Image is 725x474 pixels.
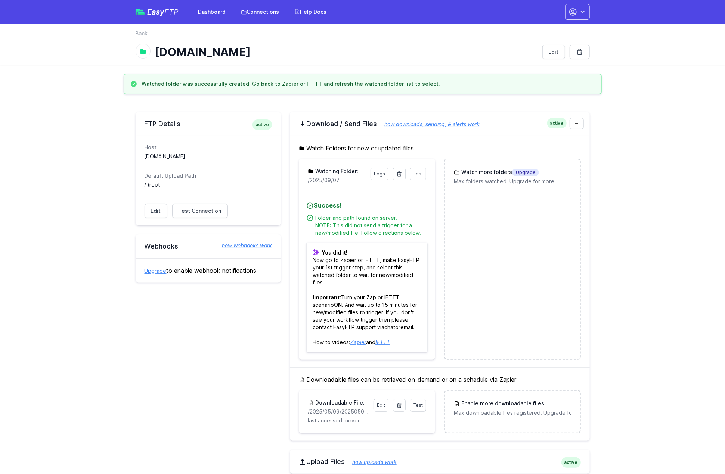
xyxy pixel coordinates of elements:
a: IFTTT [375,339,390,345]
a: Edit [542,45,565,59]
h3: Watch more folders [460,168,539,176]
a: Upgrade [145,268,167,274]
dd: / (root) [145,181,272,188]
p: /2025/09/07 [308,177,366,184]
a: Test Connection [172,204,228,218]
img: easyftp_logo.png [136,9,145,15]
h1: [DOMAIN_NAME] [155,45,536,59]
a: Connections [236,5,284,19]
span: FTP [165,7,179,16]
a: chat [384,324,395,330]
a: Enable more downloadable filesUpgrade Max downloadable files registered. Upgrade for more. [445,391,580,425]
a: how uploads work [345,459,397,465]
nav: Breadcrumb [136,30,590,42]
a: Test [410,168,426,180]
a: Edit [374,399,388,412]
b: You did it! [322,249,347,256]
dt: Host [145,144,272,151]
a: Test [410,399,426,412]
a: Edit [145,204,167,218]
h5: Downloadable files can be retrieved on-demand or on a schedule via Zapier [299,375,581,384]
h3: Downloadable File: [314,399,365,406]
span: Test [413,171,423,177]
h5: Watch Folders for new or updated files [299,144,581,153]
span: Easy [148,8,179,16]
span: Upgrade [512,169,539,176]
a: Help Docs [290,5,331,19]
p: Now go to Zapier or IFTTT, make EasyFTP your 1st trigger step, and select this watched folder to ... [306,243,428,352]
h2: FTP Details [145,119,272,128]
a: Dashboard [194,5,230,19]
a: Logs [371,168,388,180]
a: EasyFTP [136,8,179,16]
a: Back [136,30,148,37]
div: to enable webhook notifications [136,258,281,283]
dt: Default Upload Path [145,172,272,180]
b: Important: [313,294,341,300]
a: how downloads, sending, & alerts work [377,121,480,127]
p: last accessed: never [308,417,426,424]
h2: Download / Send Files [299,119,581,128]
p: /2025/05/09/20250509171559_inbound_0422652309_0756011820.mp3 [308,408,369,415]
a: email [400,324,413,330]
h2: Upload Files [299,457,581,466]
span: Test [413,402,423,408]
b: ON [334,302,342,308]
span: active [561,457,581,468]
a: Watch more foldersUpgrade Max folders watched. Upgrade for more. [445,159,580,194]
span: active [252,119,272,130]
p: Max folders watched. Upgrade for more. [454,178,571,185]
h3: Watching Folder: [314,168,358,175]
a: how webhooks work [214,242,272,249]
h4: Success! [306,201,428,210]
p: Max downloadable files registered. Upgrade for more. [454,409,571,417]
div: Folder and path found on server. NOTE: This did not send a trigger for a new/modified file. Follo... [315,214,428,237]
dd: [DOMAIN_NAME] [145,153,272,160]
h3: Watched folder was successfully created. Go back to Zapier or IFTTT and refresh the watched folde... [142,80,440,88]
h2: Webhooks [145,242,272,251]
span: Test Connection [179,207,221,215]
span: active [547,118,567,128]
a: Zapier [350,339,366,345]
h3: Enable more downloadable files [460,400,571,408]
span: Upgrade [544,400,571,408]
